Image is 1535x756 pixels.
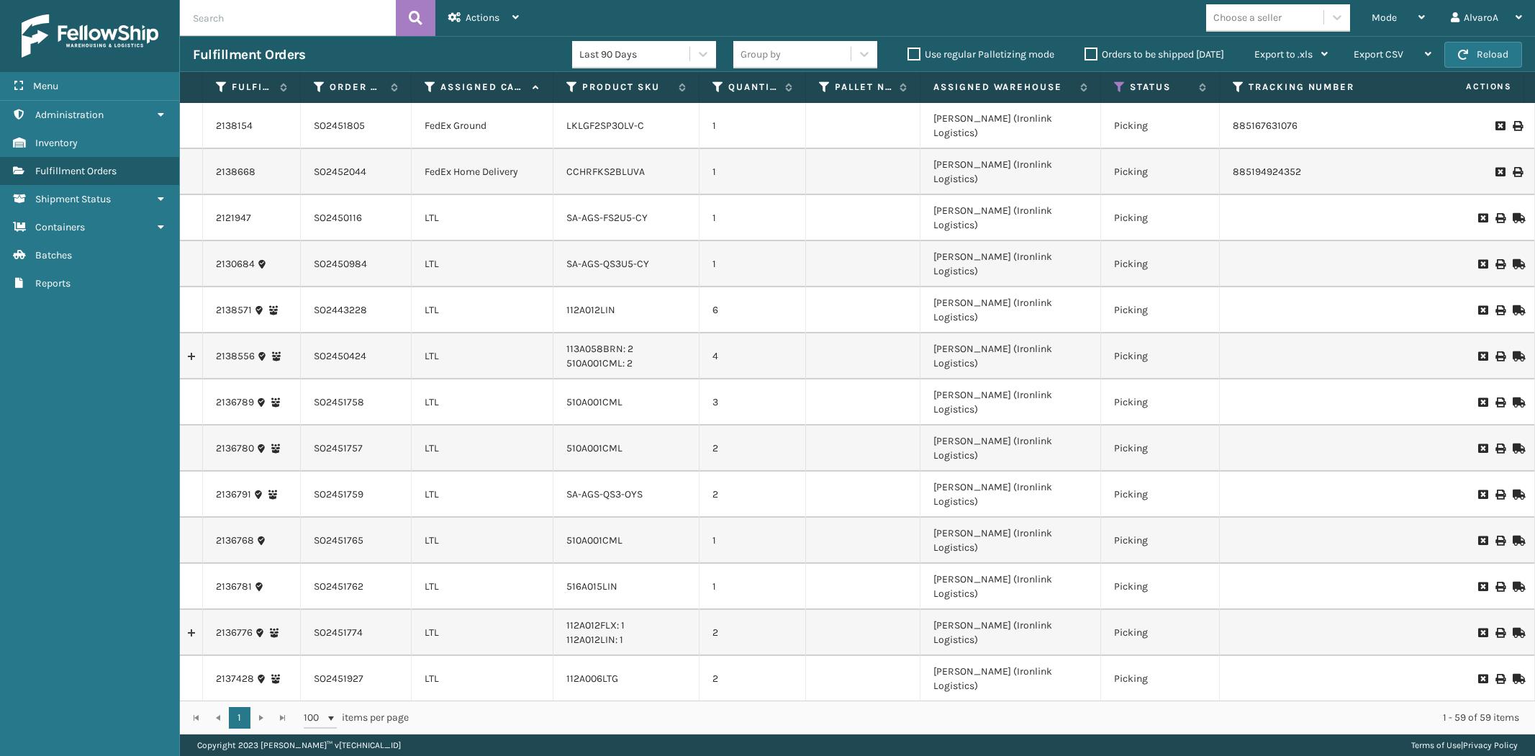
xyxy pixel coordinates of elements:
a: 2138556 [216,349,255,364]
a: 2136768 [216,534,254,548]
td: Picking [1101,564,1220,610]
label: Assigned Carrier Service [440,81,525,94]
td: SO2443228 [301,287,412,333]
i: Print BOL [1495,628,1504,638]
td: 1 [699,195,806,241]
td: SO2450116 [301,195,412,241]
a: 510A001CML: 2 [566,357,633,369]
a: 112A012LIN: 1 [566,634,623,646]
td: [PERSON_NAME] (Ironlink Logistics) [920,518,1101,564]
td: 6 [699,287,806,333]
i: Request to Be Cancelled [1495,121,1504,131]
td: LTL [412,379,553,426]
span: items per page [304,707,409,729]
td: [PERSON_NAME] (Ironlink Logistics) [920,564,1101,610]
i: Request to Be Cancelled [1478,351,1487,361]
td: Picking [1101,241,1220,287]
span: Batches [35,249,72,261]
td: SO2451805 [301,103,412,149]
i: Request to Be Cancelled [1478,213,1487,223]
td: 1 [699,564,806,610]
div: Last 90 Days [579,47,691,62]
p: Copyright 2023 [PERSON_NAME]™ v [TECHNICAL_ID] [197,734,401,756]
label: Order Number [330,81,384,94]
td: 3 [699,379,806,426]
a: 510A001CML [566,396,622,408]
a: 885194924352 [1233,166,1301,178]
a: 2138154 [216,119,253,133]
i: Request to Be Cancelled [1478,674,1487,684]
td: Picking [1101,287,1220,333]
span: Actions [466,12,499,24]
a: 112A006LTG [566,672,618,685]
td: LTL [412,472,553,518]
span: Containers [35,221,85,233]
label: Use regular Palletizing mode [907,48,1054,60]
span: Reports [35,277,71,289]
td: 1 [699,149,806,195]
i: Mark as Shipped [1513,490,1521,500]
i: Print BOL [1495,213,1504,223]
i: Mark as Shipped [1513,397,1521,408]
a: LKLGF2SP3OLV-C [566,120,644,132]
i: Print Label [1513,121,1521,131]
td: LTL [412,656,553,702]
i: Print BOL [1495,490,1504,500]
td: LTL [412,518,553,564]
img: logo [22,14,158,58]
td: SO2451759 [301,472,412,518]
td: LTL [412,333,553,379]
td: SO2450424 [301,333,412,379]
td: LTL [412,610,553,656]
td: FedEx Ground [412,103,553,149]
div: | [1411,734,1518,756]
td: 2 [699,472,806,518]
span: Menu [33,80,58,92]
i: Print BOL [1495,444,1504,454]
td: 2 [699,610,806,656]
span: Export to .xls [1254,48,1313,60]
i: Mark as Shipped [1513,582,1521,592]
i: Print BOL [1495,259,1504,269]
a: Terms of Use [1411,740,1461,750]
i: Mark as Shipped [1513,305,1521,315]
td: 2 [699,656,806,702]
i: Mark as Shipped [1513,444,1521,454]
td: Picking [1101,472,1220,518]
a: 2136781 [216,580,252,594]
label: Assigned Warehouse [933,81,1073,94]
a: 2138571 [216,303,252,318]
label: Status [1130,81,1192,94]
i: Mark as Shipped [1513,536,1521,546]
i: Request to Be Cancelled [1478,536,1487,546]
td: FedEx Home Delivery [412,149,553,195]
a: 112A012LIN [566,304,615,316]
td: SO2452044 [301,149,412,195]
i: Mark as Shipped [1513,351,1521,361]
a: SA-AGS-FS2U5-CY [566,212,648,224]
td: [PERSON_NAME] (Ironlink Logistics) [920,379,1101,426]
a: 2130684 [216,257,255,271]
td: SO2451927 [301,656,412,702]
label: Pallet Name [835,81,892,94]
td: Picking [1101,518,1220,564]
td: [PERSON_NAME] (Ironlink Logistics) [920,472,1101,518]
td: [PERSON_NAME] (Ironlink Logistics) [920,241,1101,287]
span: Fulfillment Orders [35,165,117,177]
a: 113A058BRN: 2 [566,343,633,355]
div: 1 - 59 of 59 items [429,711,1519,725]
label: Orders to be shipped [DATE] [1085,48,1224,60]
td: LTL [412,564,553,610]
a: 2136776 [216,626,253,640]
td: LTL [412,287,553,333]
td: LTL [412,426,553,472]
span: Inventory [35,137,78,149]
a: 2137428 [216,672,254,686]
i: Print BOL [1495,351,1504,361]
td: 4 [699,333,806,379]
td: [PERSON_NAME] (Ironlink Logistics) [920,656,1101,702]
i: Request to Be Cancelled [1478,444,1487,454]
span: Shipment Status [35,193,111,205]
i: Request to Be Cancelled [1478,397,1487,408]
i: Print BOL [1495,397,1504,408]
